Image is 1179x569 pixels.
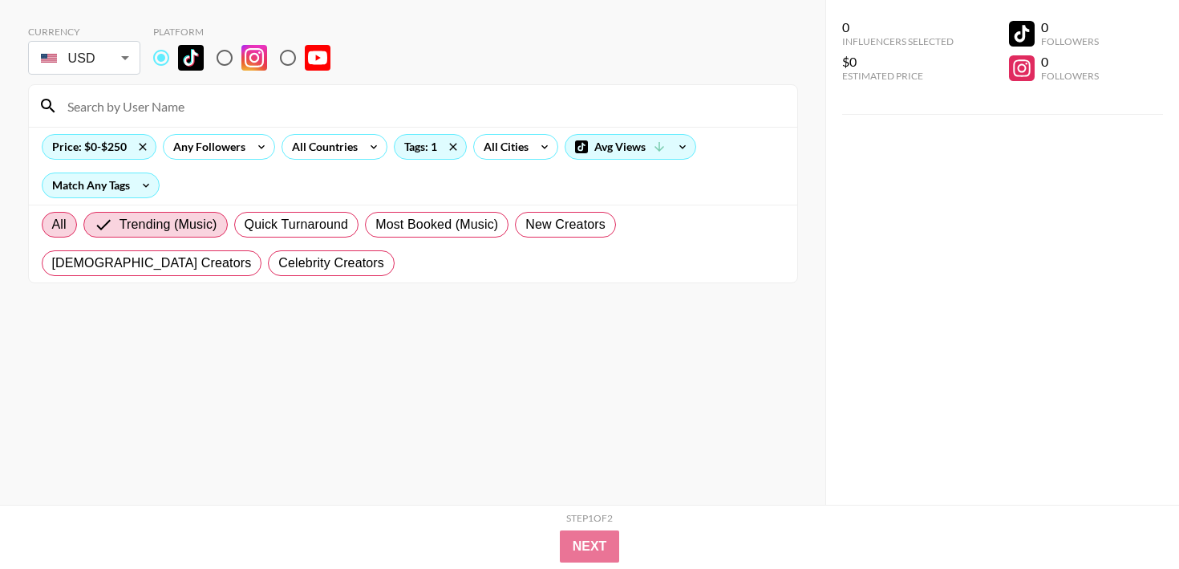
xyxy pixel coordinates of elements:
[31,44,137,72] div: USD
[1099,489,1160,550] iframe: Drift Widget Chat Controller
[1041,35,1099,47] div: Followers
[1041,19,1099,35] div: 0
[43,173,159,197] div: Match Any Tags
[525,215,606,234] span: New Creators
[153,26,343,38] div: Platform
[120,215,217,234] span: Trending (Music)
[842,70,954,82] div: Estimated Price
[1041,54,1099,70] div: 0
[1041,70,1099,82] div: Followers
[842,54,954,70] div: $0
[58,93,788,119] input: Search by User Name
[164,135,249,159] div: Any Followers
[842,19,954,35] div: 0
[375,215,498,234] span: Most Booked (Music)
[282,135,361,159] div: All Countries
[43,135,156,159] div: Price: $0-$250
[560,530,620,563] button: Next
[28,26,140,38] div: Currency
[52,215,67,234] span: All
[395,135,466,159] div: Tags: 1
[566,512,613,524] div: Step 1 of 2
[474,135,532,159] div: All Cities
[305,45,330,71] img: YouTube
[178,45,204,71] img: TikTok
[245,215,349,234] span: Quick Turnaround
[278,254,384,273] span: Celebrity Creators
[241,45,267,71] img: Instagram
[842,35,954,47] div: Influencers Selected
[565,135,695,159] div: Avg Views
[52,254,252,273] span: [DEMOGRAPHIC_DATA] Creators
